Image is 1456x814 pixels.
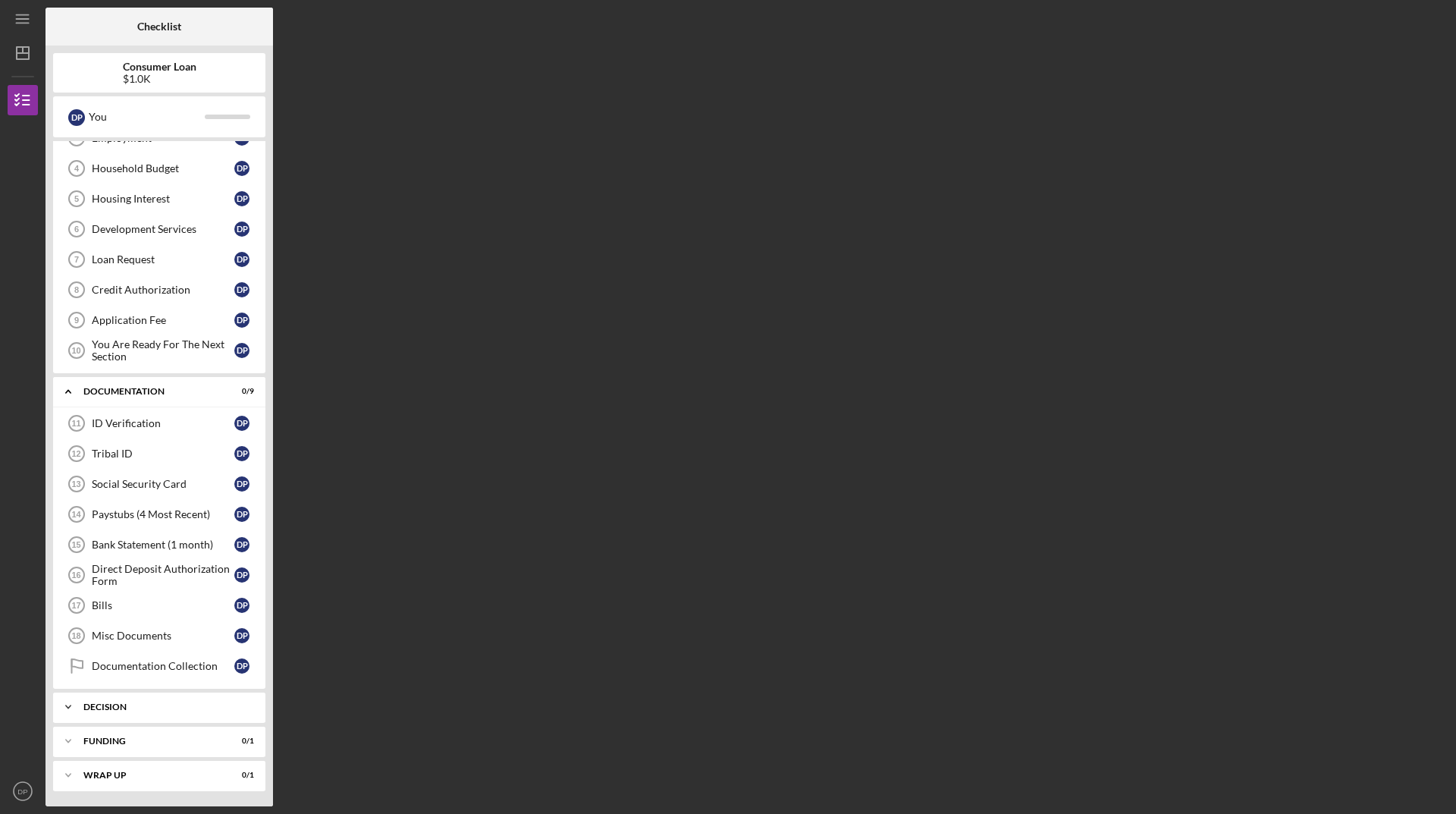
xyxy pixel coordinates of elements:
[123,61,196,73] b: Consumer Loan
[137,20,181,33] b: Checklist
[234,191,249,206] div: D P
[92,162,234,174] div: Household Budget
[234,476,249,492] div: D P
[234,537,249,552] div: D P
[83,771,216,780] div: Wrap up
[61,153,258,184] a: 4Household BudgetDP
[61,244,258,275] a: 7Loan RequestDP
[234,567,249,583] div: D P
[61,335,258,366] a: 10You Are Ready For The Next SectionDP
[234,446,249,461] div: D P
[234,507,249,522] div: D P
[74,164,80,173] tspan: 4
[92,417,234,429] div: ID Verification
[92,314,234,326] div: Application Fee
[71,510,81,519] tspan: 14
[74,316,79,325] tspan: 9
[92,539,234,551] div: Bank Statement (1 month)
[92,284,234,296] div: Credit Authorization
[61,651,258,681] a: Documentation CollectionDP
[234,252,249,267] div: D P
[234,282,249,297] div: D P
[234,658,249,674] div: D P
[92,448,234,460] div: Tribal ID
[234,416,249,431] div: D P
[234,343,249,358] div: D P
[17,787,27,796] text: DP
[83,737,216,746] div: Funding
[92,478,234,490] div: Social Security Card
[234,313,249,328] div: D P
[71,449,80,458] tspan: 12
[227,737,254,746] div: 0 / 1
[234,161,249,176] div: D P
[74,194,79,203] tspan: 5
[92,599,234,611] div: Bills
[74,225,79,234] tspan: 6
[227,771,254,780] div: 0 / 1
[74,285,79,294] tspan: 8
[61,621,258,651] a: 18Misc DocumentsDP
[61,408,258,438] a: 11ID VerificationDP
[61,438,258,469] a: 12Tribal IDDP
[89,104,205,130] div: You
[74,255,79,264] tspan: 7
[61,530,258,560] a: 15Bank Statement (1 month)DP
[92,563,234,587] div: Direct Deposit Authorization Form
[61,499,258,530] a: 14Paystubs (4 Most Recent)DP
[83,387,216,396] div: Documentation
[71,479,80,489] tspan: 13
[71,601,80,610] tspan: 17
[92,660,234,672] div: Documentation Collection
[234,222,249,237] div: D P
[61,560,258,590] a: 16Direct Deposit Authorization FormDP
[234,628,249,643] div: D P
[227,387,254,396] div: 0 / 9
[61,305,258,335] a: 9Application FeeDP
[92,338,234,363] div: You Are Ready For The Next Section
[71,570,80,580] tspan: 16
[92,193,234,205] div: Housing Interest
[71,346,80,355] tspan: 10
[234,598,249,613] div: D P
[92,253,234,266] div: Loan Request
[71,631,80,640] tspan: 18
[8,776,38,806] button: DP
[61,469,258,499] a: 13Social Security CardDP
[92,630,234,642] div: Misc Documents
[71,419,80,428] tspan: 11
[92,508,234,520] div: Paystubs (4 Most Recent)
[71,540,80,549] tspan: 15
[61,590,258,621] a: 17BillsDP
[61,275,258,305] a: 8Credit AuthorizationDP
[61,214,258,244] a: 6Development ServicesDP
[83,702,246,712] div: Decision
[123,73,196,85] div: $1.0K
[68,109,85,126] div: D P
[92,223,234,235] div: Development Services
[61,184,258,214] a: 5Housing InterestDP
